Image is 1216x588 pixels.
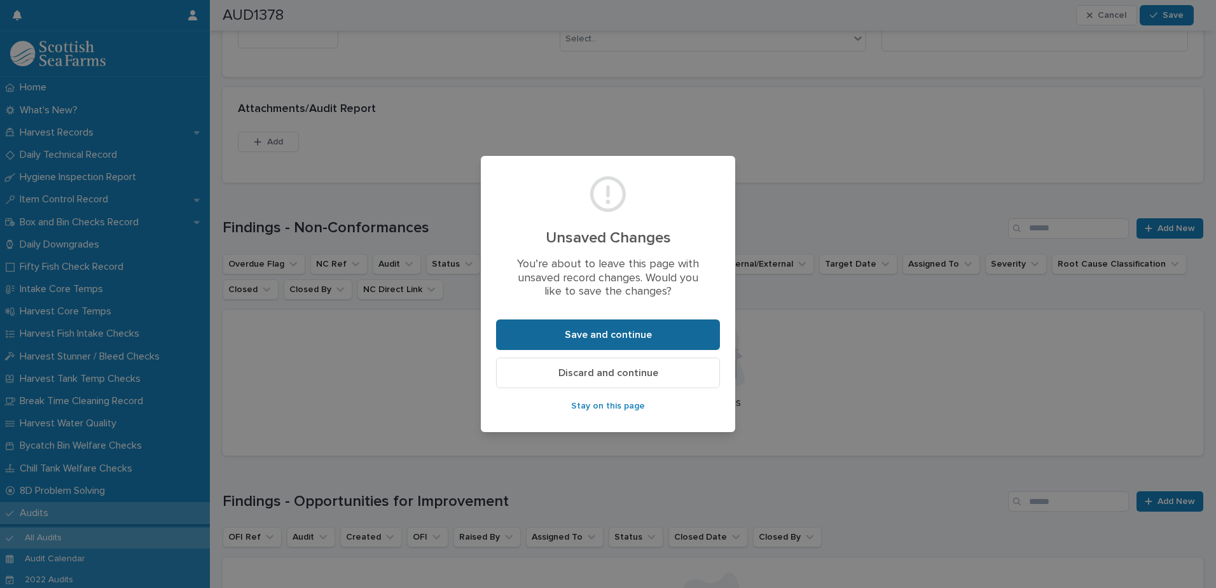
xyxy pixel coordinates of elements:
[511,229,705,248] h2: Unsaved Changes
[558,368,658,378] span: Discard and continue
[511,258,705,299] p: You’re about to leave this page with unsaved record changes. Would you like to save the changes?
[496,319,720,350] button: Save and continue
[571,402,645,410] span: Stay on this page
[496,358,720,388] button: Discard and continue
[565,330,652,340] span: Save and continue
[496,396,720,416] button: Stay on this page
